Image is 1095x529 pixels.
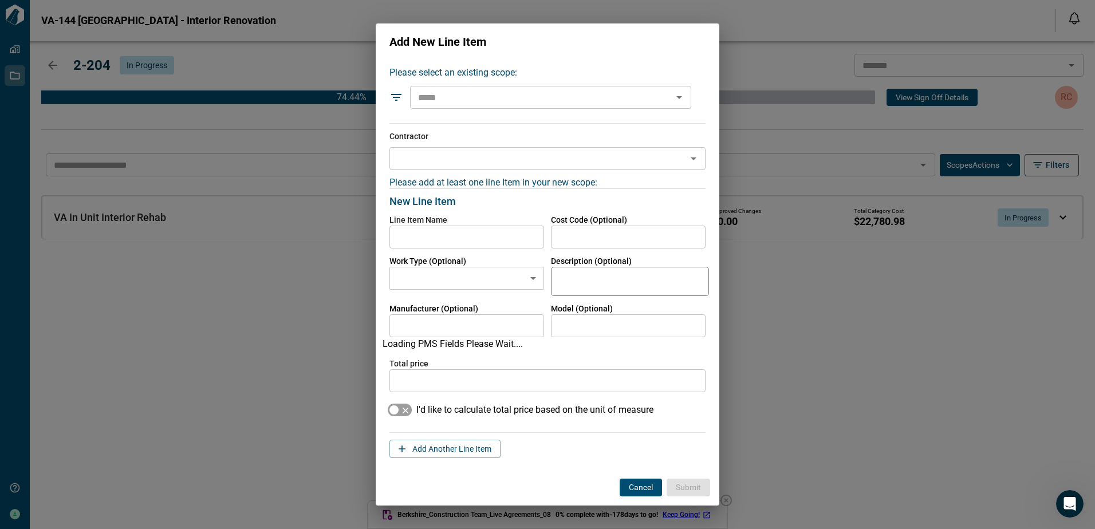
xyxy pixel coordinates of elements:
span: New Line Item [389,196,456,207]
button: Open [686,151,702,167]
span: Description (Optional) [551,255,706,267]
label: Please select an existing scope: [389,66,691,79]
button: Open [671,89,687,105]
span: Total price [389,358,706,369]
span: Please add at least one line Item in your new scope: [389,177,597,188]
span: Add Another Line Item [412,443,491,455]
span: I'd like to calculate total price based on the unit of measure [416,403,653,417]
p: Contractor [389,131,706,143]
span: Manufacturer (Optional) [389,303,544,314]
button: Cancel [620,479,662,496]
span: Add New Line Item [389,35,486,49]
span: Line Item Name [389,214,544,226]
p: Loading PMS Fields Please Wait.... [383,337,523,351]
span: Model (Optional) [551,303,706,314]
iframe: Intercom live chat [1056,490,1084,518]
span: Cost Code (Optional) [551,215,627,224]
button: Add Another Line Item [389,440,501,458]
span: Work Type (Optional) [389,255,544,267]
